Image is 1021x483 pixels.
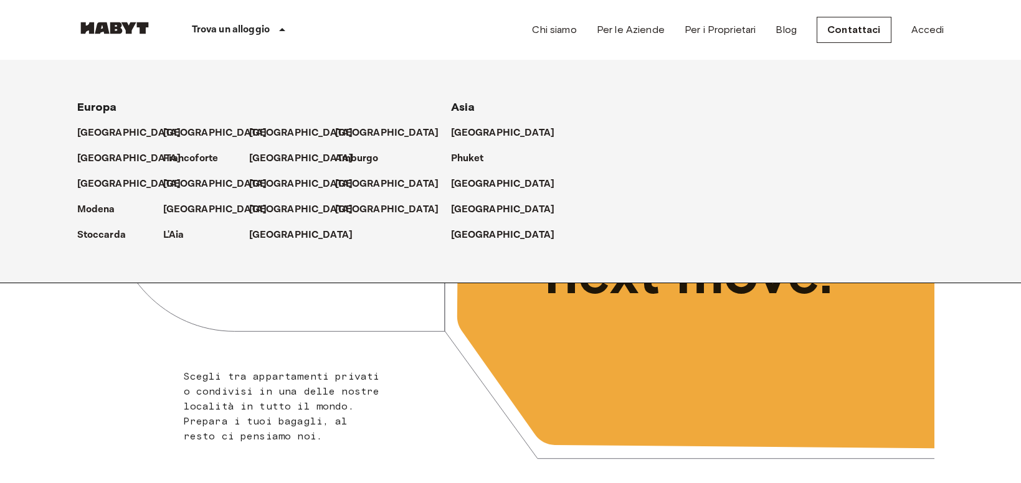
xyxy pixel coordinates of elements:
[451,177,555,192] p: [GEOGRAPHIC_DATA]
[249,151,353,166] p: [GEOGRAPHIC_DATA]
[249,126,366,141] a: [GEOGRAPHIC_DATA]
[77,151,194,166] a: [GEOGRAPHIC_DATA]
[249,202,353,217] p: [GEOGRAPHIC_DATA]
[163,228,184,243] p: L'Aia
[335,202,439,217] p: [GEOGRAPHIC_DATA]
[335,177,452,192] a: [GEOGRAPHIC_DATA]
[335,126,439,141] p: [GEOGRAPHIC_DATA]
[335,151,391,166] a: Amburgo
[77,126,194,141] a: [GEOGRAPHIC_DATA]
[163,151,231,166] a: Francoforte
[451,202,567,217] a: [GEOGRAPHIC_DATA]
[544,179,883,305] span: Unlock your next move.
[532,22,576,37] a: Chi siamo
[249,126,353,141] p: [GEOGRAPHIC_DATA]
[335,126,452,141] a: [GEOGRAPHIC_DATA]
[77,177,181,192] p: [GEOGRAPHIC_DATA]
[451,228,567,243] a: [GEOGRAPHIC_DATA]
[77,228,126,243] p: Stoccarda
[451,151,484,166] p: Phuket
[163,228,197,243] a: L'Aia
[163,126,267,141] p: [GEOGRAPHIC_DATA]
[249,228,353,243] p: [GEOGRAPHIC_DATA]
[249,177,366,192] a: [GEOGRAPHIC_DATA]
[685,22,756,37] a: Per i Proprietari
[451,202,555,217] p: [GEOGRAPHIC_DATA]
[597,22,665,37] a: Per le Aziende
[77,151,181,166] p: [GEOGRAPHIC_DATA]
[77,126,181,141] p: [GEOGRAPHIC_DATA]
[335,202,452,217] a: [GEOGRAPHIC_DATA]
[77,177,194,192] a: [GEOGRAPHIC_DATA]
[163,126,280,141] a: [GEOGRAPHIC_DATA]
[77,228,138,243] a: Stoccarda
[249,202,366,217] a: [GEOGRAPHIC_DATA]
[335,151,379,166] p: Amburgo
[451,151,496,166] a: Phuket
[335,177,439,192] p: [GEOGRAPHIC_DATA]
[192,22,270,37] p: Trova un alloggio
[451,126,555,141] p: [GEOGRAPHIC_DATA]
[817,17,891,43] a: Contattaci
[77,202,128,217] a: Modena
[163,177,280,192] a: [GEOGRAPHIC_DATA]
[249,177,353,192] p: [GEOGRAPHIC_DATA]
[451,228,555,243] p: [GEOGRAPHIC_DATA]
[163,151,219,166] p: Francoforte
[77,100,117,114] span: Europa
[163,202,280,217] a: [GEOGRAPHIC_DATA]
[451,100,475,114] span: Asia
[163,202,267,217] p: [GEOGRAPHIC_DATA]
[776,22,797,37] a: Blog
[77,22,152,34] img: Habyt
[451,177,567,192] a: [GEOGRAPHIC_DATA]
[451,126,567,141] a: [GEOGRAPHIC_DATA]
[184,370,380,442] span: Scegli tra appartamenti privati o condivisi in una delle nostre località in tutto il mondo. Prepa...
[163,177,267,192] p: [GEOGRAPHIC_DATA]
[249,228,366,243] a: [GEOGRAPHIC_DATA]
[77,202,115,217] p: Modena
[911,22,944,37] a: Accedi
[249,151,366,166] a: [GEOGRAPHIC_DATA]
